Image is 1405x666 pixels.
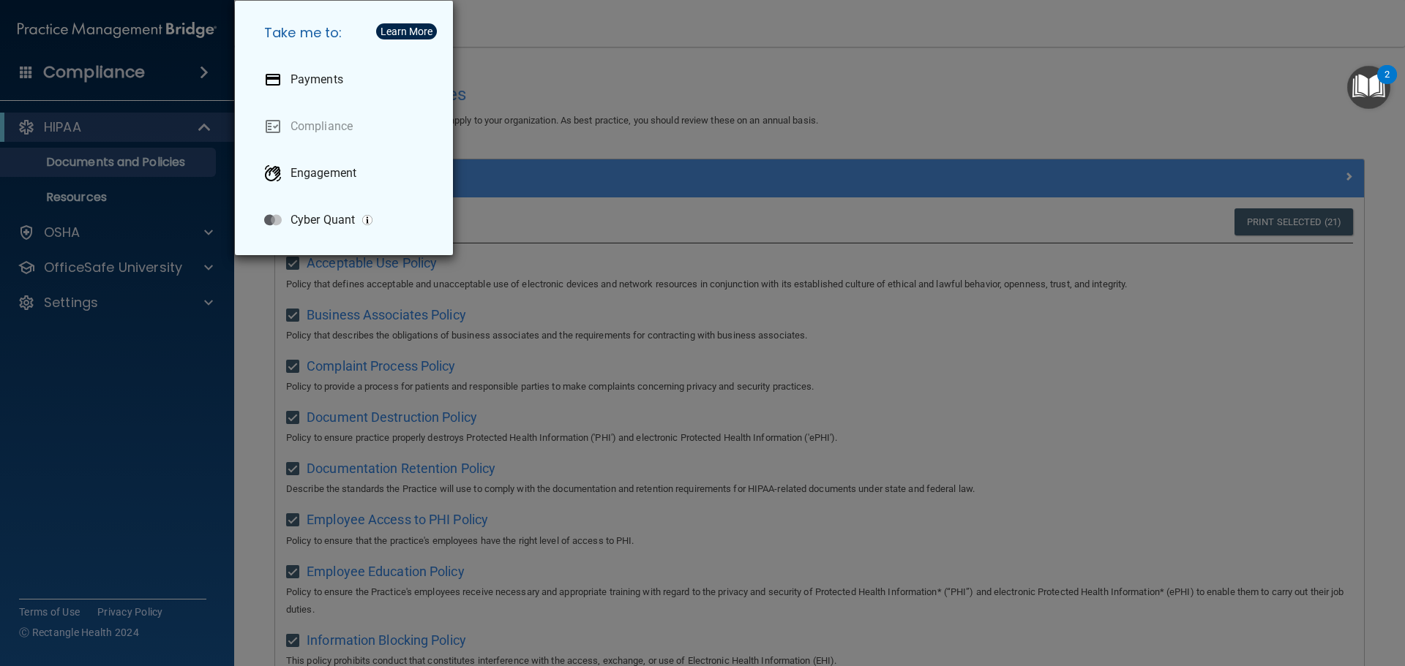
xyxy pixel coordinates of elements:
[376,23,437,39] button: Learn More
[1332,565,1387,621] iframe: Drift Widget Chat Controller
[1385,75,1390,94] div: 2
[381,26,432,37] div: Learn More
[252,153,441,194] a: Engagement
[252,106,441,147] a: Compliance
[1347,66,1390,109] button: Open Resource Center, 2 new notifications
[291,166,356,181] p: Engagement
[252,12,441,53] h5: Take me to:
[252,200,441,241] a: Cyber Quant
[291,72,343,87] p: Payments
[291,213,355,227] p: Cyber Quant
[252,59,441,100] a: Payments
